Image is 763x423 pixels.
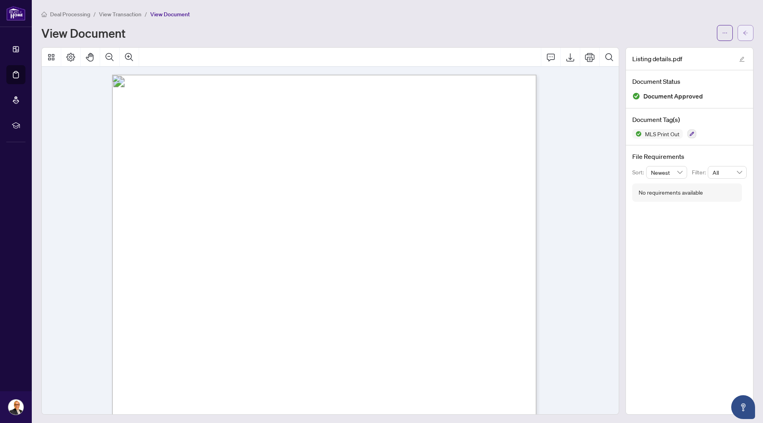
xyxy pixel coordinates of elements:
li: / [93,10,96,19]
img: logo [6,6,25,21]
span: View Transaction [99,11,141,18]
span: ellipsis [722,30,728,36]
span: All [713,166,742,178]
p: Filter: [692,168,708,177]
button: Open asap [731,395,755,419]
span: Deal Processing [50,11,90,18]
img: Document Status [632,92,640,100]
span: home [41,12,47,17]
span: View Document [150,11,190,18]
img: Status Icon [632,129,642,139]
h1: View Document [41,27,126,39]
h4: Document Tag(s) [632,115,747,124]
span: MLS Print Out [642,131,683,137]
span: Newest [651,166,683,178]
span: edit [739,56,745,62]
img: Profile Icon [8,400,23,415]
li: / [145,10,147,19]
h4: File Requirements [632,152,747,161]
div: No requirements available [639,188,703,197]
span: Listing details.pdf [632,54,682,64]
span: arrow-left [743,30,748,36]
span: Document Approved [643,91,703,102]
h4: Document Status [632,77,747,86]
p: Sort: [632,168,646,177]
